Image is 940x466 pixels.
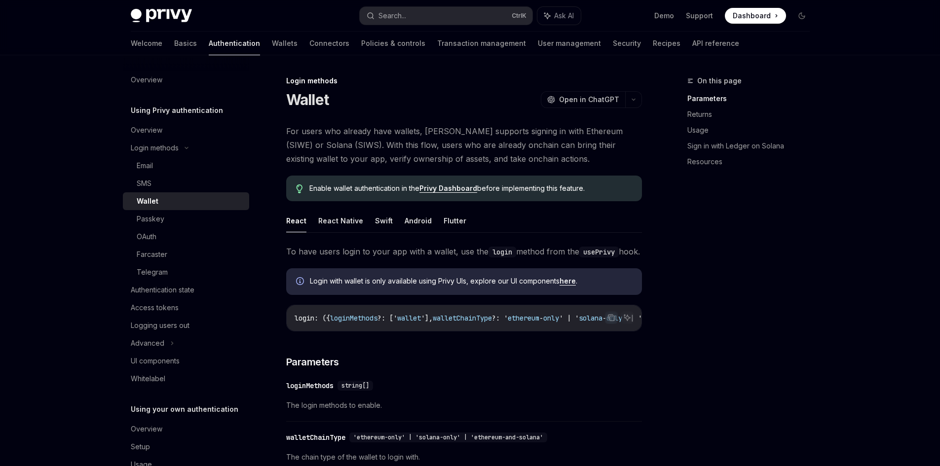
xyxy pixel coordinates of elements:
[537,7,581,25] button: Ask AI
[377,314,397,323] span: ?: ['
[131,124,162,136] div: Overview
[419,184,477,193] a: Privy Dashboard
[131,320,189,331] div: Logging users out
[579,314,602,323] span: solana
[361,32,425,55] a: Policies & controls
[560,277,576,286] a: here
[295,314,314,323] span: login
[296,184,303,193] svg: Tip
[131,302,179,314] div: Access tokens
[286,91,329,108] h1: Wallet
[131,403,238,415] h5: Using your own authentication
[378,10,406,22] div: Search...
[131,32,162,55] a: Welcome
[123,352,249,370] a: UI components
[489,247,516,257] code: login
[687,91,818,107] a: Parameters
[605,311,618,324] button: Copy the contents from the code block
[286,432,345,442] div: walletChainType
[123,246,249,263] a: Farcaster
[286,451,642,463] span: The chain type of the wallet to login with.
[613,32,641,55] a: Security
[653,32,680,55] a: Recipes
[137,231,156,243] div: OAuth
[131,423,162,435] div: Overview
[286,381,334,391] div: loginMethods
[437,32,526,55] a: Transaction management
[314,314,330,323] span: : ({
[137,213,164,225] div: Passkey
[421,314,433,323] span: '],
[444,209,466,232] button: Flutter
[318,209,363,232] button: React Native
[137,178,151,189] div: SMS
[579,247,619,257] code: usePrivy
[137,160,153,172] div: Email
[538,32,601,55] a: User management
[272,32,298,55] a: Wallets
[123,299,249,317] a: Access tokens
[405,209,432,232] button: Android
[131,355,180,367] div: UI components
[541,91,625,108] button: Open in ChatGPT
[131,105,223,116] h5: Using Privy authentication
[209,32,260,55] a: Authentication
[375,209,393,232] button: Swift
[123,71,249,89] a: Overview
[686,11,713,21] a: Support
[330,314,377,323] span: loginMethods
[687,122,818,138] a: Usage
[310,276,632,286] span: Login with wallet is only available using Privy UIs, explore our UI components .
[296,277,306,287] svg: Info
[131,142,179,154] div: Login methods
[131,9,192,23] img: dark logo
[512,12,526,20] span: Ctrl K
[733,11,771,21] span: Dashboard
[131,74,162,86] div: Overview
[123,420,249,438] a: Overview
[508,314,539,323] span: ethereum
[687,107,818,122] a: Returns
[687,138,818,154] a: Sign in with Ledger on Solana
[131,284,194,296] div: Authentication state
[286,355,339,369] span: Parameters
[123,228,249,246] a: OAuth
[174,32,197,55] a: Basics
[131,373,165,385] div: Whitelabel
[794,8,810,24] button: Toggle dark mode
[433,314,492,323] span: walletChainType
[137,195,158,207] div: Wallet
[131,337,164,349] div: Advanced
[131,441,150,453] div: Setup
[286,124,642,166] span: For users who already have wallets, [PERSON_NAME] supports signing in with Ethereum (SIWE) or Sol...
[286,245,642,258] span: To have users login to your app with a wallet, use the method from the hook.
[286,209,306,232] button: React
[353,433,543,441] span: 'ethereum-only' | 'solana-only' | 'ethereum-and-solana'
[554,11,574,21] span: Ask AI
[397,314,421,323] span: wallet
[692,32,739,55] a: API reference
[137,249,167,260] div: Farcaster
[559,95,619,105] span: Open in ChatGPT
[360,7,532,25] button: Search...CtrlK
[539,314,543,323] span: -
[725,8,786,24] a: Dashboard
[309,32,349,55] a: Connectors
[543,314,559,323] span: only
[492,314,508,323] span: ?: '
[137,266,168,278] div: Telegram
[286,399,642,411] span: The login methods to enable.
[341,382,369,390] span: string[]
[697,75,742,87] span: On this page
[123,370,249,388] a: Whitelabel
[309,183,632,193] span: Enable wallet authentication in the before implementing this feature.
[621,311,634,324] button: Ask AI
[654,11,674,21] a: Demo
[123,438,249,456] a: Setup
[286,76,642,86] div: Login methods
[123,192,249,210] a: Wallet
[123,175,249,192] a: SMS
[123,210,249,228] a: Passkey
[602,314,606,323] span: -
[123,281,249,299] a: Authentication state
